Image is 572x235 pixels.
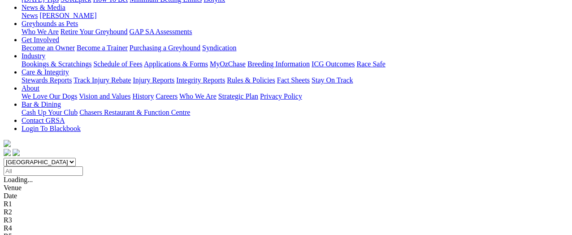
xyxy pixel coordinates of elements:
[22,36,59,44] a: Get Involved
[22,4,65,11] a: News & Media
[22,60,568,68] div: Industry
[260,92,302,100] a: Privacy Policy
[22,44,568,52] div: Get Involved
[156,92,178,100] a: Careers
[179,92,217,100] a: Who We Are
[22,92,77,100] a: We Love Our Dogs
[277,76,310,84] a: Fact Sheets
[210,60,246,68] a: MyOzChase
[22,68,69,76] a: Care & Integrity
[22,44,75,52] a: Become an Owner
[132,92,154,100] a: History
[39,12,96,19] a: [PERSON_NAME]
[93,60,142,68] a: Schedule of Fees
[74,76,131,84] a: Track Injury Rebate
[312,60,355,68] a: ICG Outcomes
[247,60,310,68] a: Breeding Information
[130,44,200,52] a: Purchasing a Greyhound
[22,28,59,35] a: Who We Are
[4,216,568,224] div: R3
[13,149,20,156] img: twitter.svg
[22,125,81,132] a: Login To Blackbook
[4,208,568,216] div: R2
[4,140,11,147] img: logo-grsa-white.png
[4,192,568,200] div: Date
[4,166,83,176] input: Select date
[356,60,385,68] a: Race Safe
[312,76,353,84] a: Stay On Track
[22,92,568,100] div: About
[4,184,568,192] div: Venue
[22,109,78,116] a: Cash Up Your Club
[79,92,130,100] a: Vision and Values
[22,12,38,19] a: News
[4,200,568,208] div: R1
[22,76,72,84] a: Stewards Reports
[22,60,91,68] a: Bookings & Scratchings
[22,117,65,124] a: Contact GRSA
[130,28,192,35] a: GAP SA Assessments
[22,76,568,84] div: Care & Integrity
[79,109,190,116] a: Chasers Restaurant & Function Centre
[4,224,568,232] div: R4
[133,76,174,84] a: Injury Reports
[22,84,39,92] a: About
[227,76,275,84] a: Rules & Policies
[4,149,11,156] img: facebook.svg
[176,76,225,84] a: Integrity Reports
[218,92,258,100] a: Strategic Plan
[22,100,61,108] a: Bar & Dining
[4,176,33,183] span: Loading...
[22,109,568,117] div: Bar & Dining
[22,12,568,20] div: News & Media
[144,60,208,68] a: Applications & Forms
[22,20,78,27] a: Greyhounds as Pets
[61,28,128,35] a: Retire Your Greyhound
[22,28,568,36] div: Greyhounds as Pets
[202,44,236,52] a: Syndication
[22,52,45,60] a: Industry
[77,44,128,52] a: Become a Trainer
